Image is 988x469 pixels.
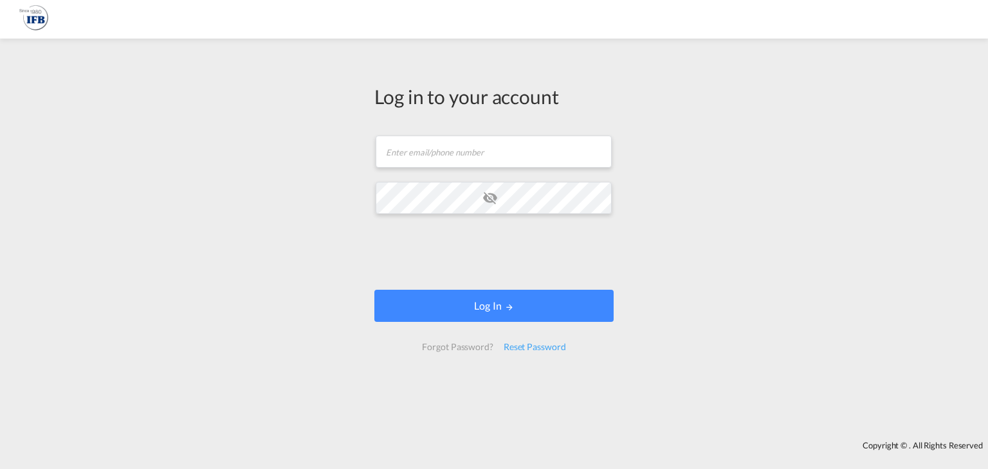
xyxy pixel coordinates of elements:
[374,83,614,110] div: Log in to your account
[376,136,612,168] input: Enter email/phone number
[374,290,614,322] button: LOGIN
[396,227,592,277] iframe: reCAPTCHA
[417,335,498,358] div: Forgot Password?
[482,190,498,206] md-icon: icon-eye-off
[19,5,48,34] img: 1f261f00256b11eeaf3d89493e6660f9.png
[499,335,571,358] div: Reset Password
